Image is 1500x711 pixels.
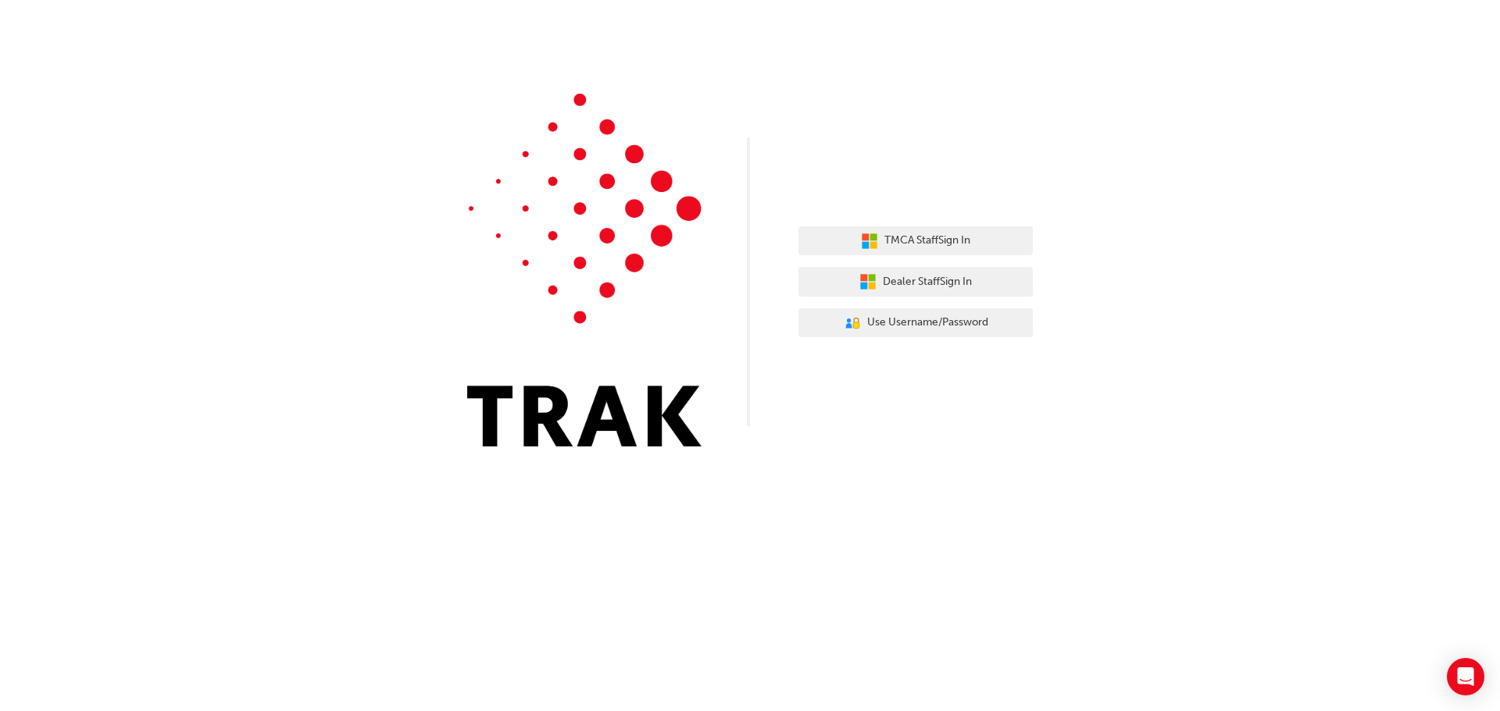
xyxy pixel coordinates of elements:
span: Dealer Staff Sign In [883,273,972,291]
button: Use Username/Password [798,308,1033,338]
button: TMCA StaffSign In [798,226,1033,256]
span: TMCA Staff Sign In [884,232,970,250]
button: Dealer StaffSign In [798,267,1033,297]
div: Open Intercom Messenger [1447,658,1484,695]
img: Trak [467,94,702,446]
span: Use Username/Password [867,314,988,332]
